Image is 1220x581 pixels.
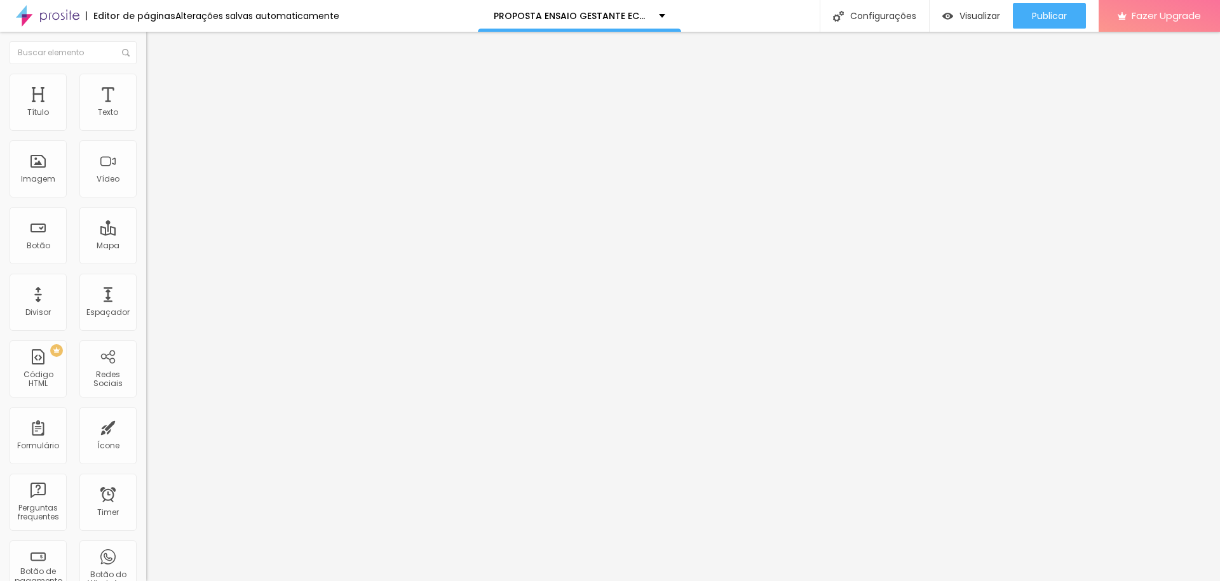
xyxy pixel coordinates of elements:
[175,11,339,20] div: Alterações salvas automaticamente
[13,504,63,522] div: Perguntas frequentes
[86,308,130,317] div: Espaçador
[25,308,51,317] div: Divisor
[97,508,119,517] div: Timer
[97,241,119,250] div: Mapa
[959,11,1000,21] span: Visualizar
[27,108,49,117] div: Título
[27,241,50,250] div: Botão
[146,32,1220,581] iframe: Editor
[13,370,63,389] div: Código HTML
[86,11,175,20] div: Editor de páginas
[83,370,133,389] div: Redes Sociais
[942,11,953,22] img: view-1.svg
[10,41,137,64] input: Buscar elemento
[98,108,118,117] div: Texto
[833,11,844,22] img: Icone
[1132,10,1201,21] span: Fazer Upgrade
[97,441,119,450] div: Ícone
[1032,11,1067,21] span: Publicar
[97,175,119,184] div: Vídeo
[122,49,130,57] img: Icone
[1013,3,1086,29] button: Publicar
[494,11,649,20] p: PROPOSTA ENSAIO GESTANTE ECOOLI
[930,3,1013,29] button: Visualizar
[21,175,55,184] div: Imagem
[17,441,59,450] div: Formulário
